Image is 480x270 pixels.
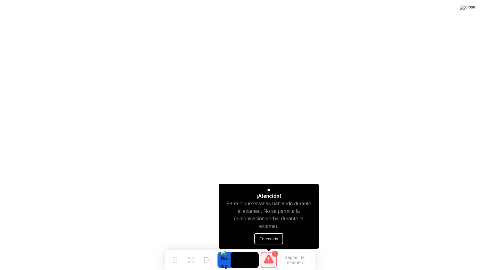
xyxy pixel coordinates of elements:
div: 1 [272,251,278,257]
img: Close [460,5,475,10]
button: Reglas del examen [279,255,315,265]
button: Entendido [254,233,283,244]
div: Parece que estabas hablando durante el examen. No se permite la comunicación verbal durante el ex... [224,200,313,230]
div: ¡Atención! [256,192,281,200]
